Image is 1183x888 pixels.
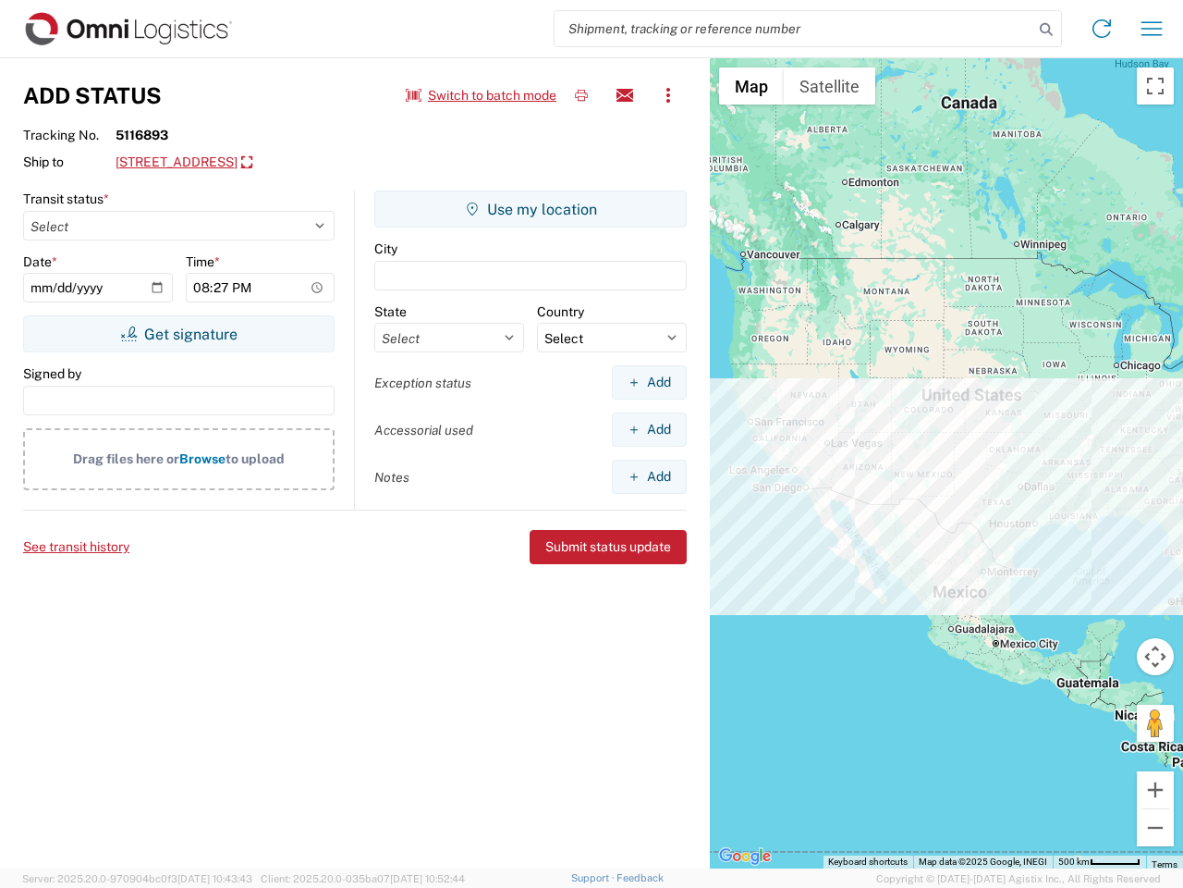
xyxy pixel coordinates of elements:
button: Map camera controls [1137,638,1174,675]
strong: 5116893 [116,127,168,143]
span: Server: 2025.20.0-970904bc0f3 [22,873,252,884]
span: to upload [226,451,285,466]
button: Add [612,460,687,494]
button: Add [612,413,687,447]
input: Shipment, tracking or reference number [555,11,1033,46]
a: Terms [1152,859,1177,869]
label: Country [537,303,584,320]
label: Accessorial used [374,422,473,438]
button: Switch to batch mode [406,80,556,111]
a: Open this area in Google Maps (opens a new window) [714,845,775,869]
label: Transit status [23,191,109,207]
button: Keyboard shortcuts [828,856,908,869]
img: Google [714,845,775,869]
button: Show satellite imagery [784,68,875,105]
button: Zoom in [1137,771,1174,808]
button: Submit status update [530,530,687,564]
label: State [374,303,407,320]
button: Drag Pegman onto the map to open Street View [1137,705,1174,742]
span: Browse [179,451,226,466]
button: Get signature [23,315,335,352]
span: Tracking No. [23,127,116,143]
span: Client: 2025.20.0-035ba07 [261,873,465,884]
span: Ship to [23,154,116,170]
label: Notes [374,469,409,486]
span: 500 km [1058,857,1090,867]
label: Date [23,253,57,270]
label: Exception status [374,375,471,391]
a: Feedback [616,872,664,883]
label: Signed by [23,365,81,382]
button: Use my location [374,191,687,228]
button: Add [612,365,687,400]
a: [STREET_ADDRESS] [116,147,252,179]
label: City [374,240,397,257]
button: Show street map [719,68,784,105]
button: See transit history [23,532,129,562]
button: Map Scale: 500 km per 51 pixels [1053,856,1146,869]
h3: Add Status [23,82,162,109]
label: Time [186,253,220,270]
span: [DATE] 10:52:44 [390,873,465,884]
span: Drag files here or [73,451,179,466]
span: [DATE] 10:43:43 [177,873,252,884]
a: Support [571,872,617,883]
button: Toggle fullscreen view [1137,68,1174,105]
button: Zoom out [1137,809,1174,846]
span: Copyright © [DATE]-[DATE] Agistix Inc., All Rights Reserved [876,870,1161,887]
span: Map data ©2025 Google, INEGI [919,857,1047,867]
